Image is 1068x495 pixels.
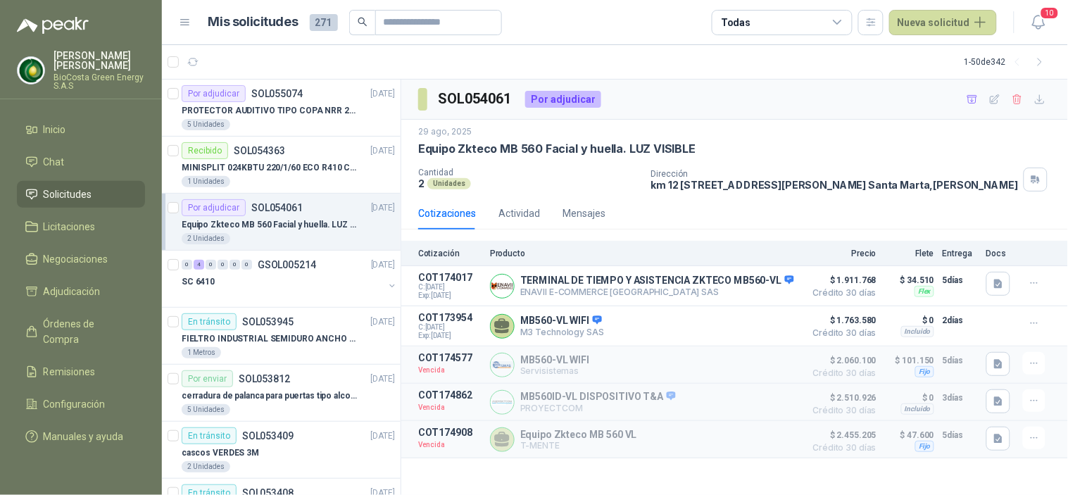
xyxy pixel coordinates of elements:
p: [DATE] [371,201,395,215]
p: Producto [490,249,798,258]
p: PROTECTOR AUDITIVO TIPO COPA NRR 23dB [182,104,357,118]
button: 10 [1026,10,1051,35]
a: Por enviarSOL053812[DATE] cerradura de palanca para puertas tipo alcoba marca yale5 Unidades [162,365,401,422]
div: Recibido [182,142,228,159]
a: Por adjudicarSOL055074[DATE] PROTECTOR AUDITIVO TIPO COPA NRR 23dB5 Unidades [162,80,401,137]
p: 29 ago, 2025 [418,125,472,139]
a: Por adjudicarSOL054061[DATE] Equipo Zkteco MB 560 Facial y huella. LUZ VISIBLE2 Unidades [162,194,401,251]
span: $ 2.060.100 [806,352,877,369]
span: Crédito 30 días [806,369,877,377]
span: Inicio [44,122,66,137]
span: Configuración [44,396,106,412]
p: M3 Technology SAS [520,327,604,337]
span: Crédito 30 días [806,444,877,452]
button: Nueva solicitud [889,10,997,35]
div: Todas [721,15,750,30]
p: Cantidad [418,168,640,177]
a: Adjudicación [17,278,145,305]
p: COT174862 [418,389,482,401]
div: 1 Unidades [182,176,230,187]
div: Fijo [915,441,934,452]
img: Company Logo [491,391,514,414]
p: Docs [986,249,1014,258]
p: $ 0 [885,312,934,329]
p: 3 días [943,389,978,406]
div: 2 Unidades [182,461,230,472]
p: COT173954 [418,312,482,323]
span: Crédito 30 días [806,289,877,297]
img: Logo peakr [17,17,89,34]
span: C: [DATE] [418,283,482,292]
div: 0 [241,260,252,270]
p: SOL055074 [251,89,303,99]
p: $ 34.510 [885,272,934,289]
span: Chat [44,154,65,170]
span: 271 [310,14,338,31]
p: Equipo Zkteco MB 560 Facial y huella. LUZ VISIBLE [182,218,357,232]
p: MINISPLIT 024KBTU 220/1/60 ECO R410 C/FR [182,161,357,175]
p: 5 días [943,352,978,369]
p: [DATE] [371,144,395,158]
p: SOL053409 [242,431,294,441]
p: Vencida [418,438,482,452]
div: Por adjudicar [182,199,246,216]
img: Company Logo [491,275,514,298]
a: RecibidoSOL054363[DATE] MINISPLIT 024KBTU 220/1/60 ECO R410 C/FR1 Unidades [162,137,401,194]
p: 5 días [943,427,978,444]
p: Flete [885,249,934,258]
div: Incluido [901,403,934,415]
span: Licitaciones [44,219,96,234]
div: 0 [206,260,216,270]
span: Crédito 30 días [806,406,877,415]
div: Por enviar [182,370,233,387]
span: 10 [1040,6,1060,20]
p: SOL054061 [251,203,303,213]
p: MB560-VL WIFI [520,354,589,365]
a: Solicitudes [17,181,145,208]
span: Remisiones [44,364,96,380]
p: Equipo Zkteco MB 560 Facial y huella. LUZ VISIBLE [418,142,696,156]
p: Servisistemas [520,365,589,376]
p: $ 0 [885,389,934,406]
p: FIELTRO INDUSTRIAL SEMIDURO ANCHO 25 MM [182,332,357,346]
p: cascos VERDES 3M [182,446,259,460]
p: BioCosta Green Energy S.A.S [54,73,145,90]
a: 0 4 0 0 0 0 GSOL005214[DATE] SC 6410 [182,256,398,301]
div: Cotizaciones [418,206,476,221]
span: Exp: [DATE] [418,292,482,300]
p: GSOL005214 [258,260,316,270]
div: Por adjudicar [182,85,246,102]
p: $ 47.600 [885,427,934,444]
div: 5 Unidades [182,119,230,130]
div: Fijo [915,366,934,377]
a: En tránsitoSOL053409[DATE] cascos VERDES 3M2 Unidades [162,422,401,479]
span: $ 2.510.926 [806,389,877,406]
p: Entrega [943,249,978,258]
a: Negociaciones [17,246,145,272]
p: [DATE] [371,315,395,329]
a: Órdenes de Compra [17,311,145,353]
div: 4 [194,260,204,270]
img: Company Logo [491,353,514,377]
div: En tránsito [182,427,237,444]
a: Configuración [17,391,145,418]
p: 2 días [943,312,978,329]
span: Crédito 30 días [806,329,877,337]
p: [DATE] [371,87,395,101]
p: km 12 [STREET_ADDRESS][PERSON_NAME] Santa Marta , [PERSON_NAME] [651,179,1019,191]
span: $ 2.455.205 [806,427,877,444]
p: ENAVII E-COMMERCE [GEOGRAPHIC_DATA] SAS [520,287,794,297]
a: Remisiones [17,358,145,385]
div: Unidades [427,178,471,189]
span: Exp: [DATE] [418,332,482,340]
span: $ 1.763.580 [806,312,877,329]
div: 1 - 50 de 342 [965,51,1051,73]
a: Manuales y ayuda [17,423,145,450]
p: 5 días [943,272,978,289]
p: Dirección [651,169,1019,179]
p: Precio [806,249,877,258]
p: SOL053812 [239,374,290,384]
span: Órdenes de Compra [44,316,132,347]
p: SOL053945 [242,317,294,327]
p: Vencida [418,363,482,377]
